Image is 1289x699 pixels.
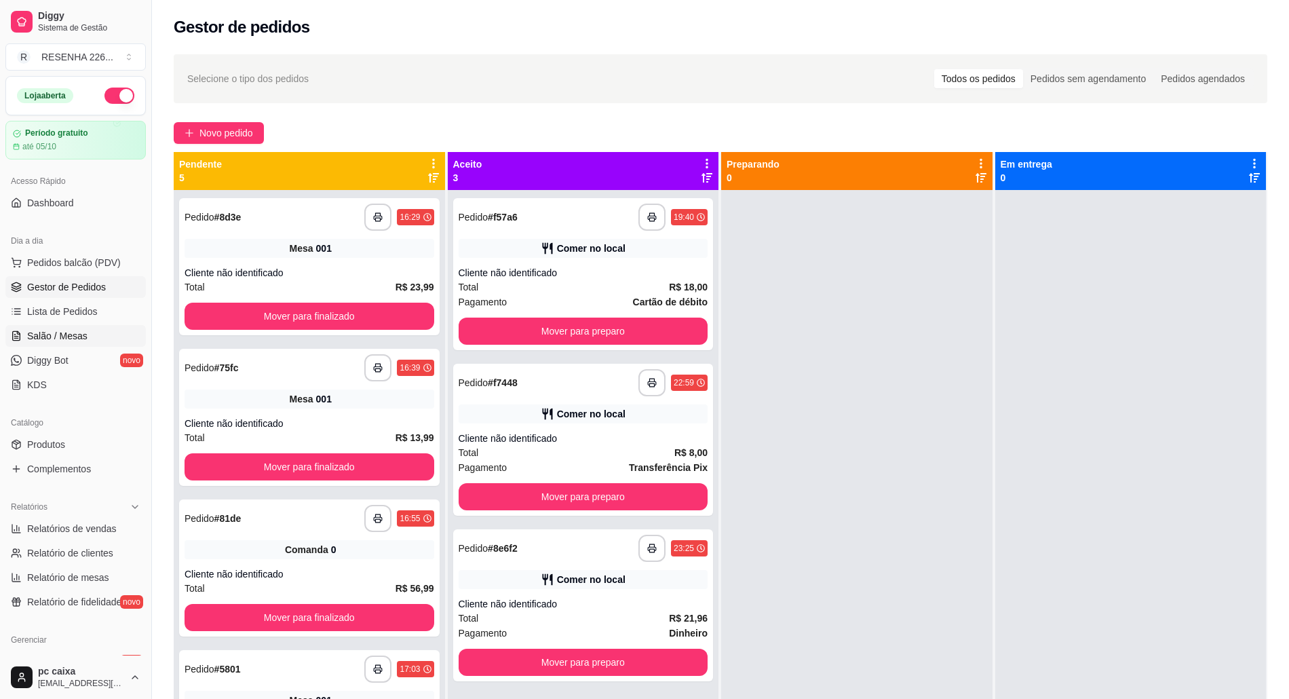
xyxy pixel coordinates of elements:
[174,16,310,38] h2: Gestor de pedidos
[5,591,146,613] a: Relatório de fidelidadenovo
[199,126,253,140] span: Novo pedido
[38,10,140,22] span: Diggy
[629,462,708,473] strong: Transferência Pix
[453,157,482,171] p: Aceito
[459,318,708,345] button: Mover para preparo
[185,453,434,480] button: Mover para finalizado
[11,502,47,512] span: Relatórios
[27,546,113,560] span: Relatório de clientes
[396,583,434,594] strong: R$ 56,99
[5,542,146,564] a: Relatório de clientes
[488,543,518,554] strong: # 8e6f2
[5,651,146,673] a: Entregadoresnovo
[400,513,420,524] div: 16:55
[459,597,708,611] div: Cliente não identificado
[5,412,146,434] div: Catálogo
[27,196,74,210] span: Dashboard
[400,362,420,373] div: 16:39
[5,518,146,540] a: Relatórios de vendas
[1023,69,1153,88] div: Pedidos sem agendamento
[27,256,121,269] span: Pedidos balcão (PDV)
[557,242,626,255] div: Comer no local
[185,430,205,445] span: Total
[185,664,214,675] span: Pedido
[5,230,146,252] div: Dia a dia
[179,157,222,171] p: Pendente
[38,678,124,689] span: [EMAIL_ADDRESS][DOMAIN_NAME]
[27,305,98,318] span: Lista de Pedidos
[27,280,106,294] span: Gestor de Pedidos
[459,212,488,223] span: Pedido
[290,392,313,406] span: Mesa
[104,88,134,104] button: Alterar Status
[27,354,69,367] span: Diggy Bot
[674,377,694,388] div: 22:59
[396,432,434,443] strong: R$ 13,99
[185,567,434,581] div: Cliente não identificado
[5,252,146,273] button: Pedidos balcão (PDV)
[214,664,241,675] strong: # 5801
[459,649,708,676] button: Mover para preparo
[22,141,56,152] article: até 05/10
[27,522,117,535] span: Relatórios de vendas
[459,377,488,388] span: Pedido
[727,171,780,185] p: 0
[214,513,242,524] strong: # 81de
[5,121,146,159] a: Período gratuitoaté 05/10
[674,543,694,554] div: 23:25
[27,378,47,392] span: KDS
[934,69,1023,88] div: Todos os pedidos
[185,604,434,631] button: Mover para finalizado
[669,282,708,292] strong: R$ 18,00
[5,374,146,396] a: KDS
[185,513,214,524] span: Pedido
[185,212,214,223] span: Pedido
[459,483,708,510] button: Mover para preparo
[459,445,479,460] span: Total
[179,171,222,185] p: 5
[185,280,205,295] span: Total
[1001,171,1052,185] p: 0
[5,434,146,455] a: Produtos
[459,611,479,626] span: Total
[400,212,420,223] div: 16:29
[185,581,205,596] span: Total
[27,438,65,451] span: Produtos
[316,242,332,255] div: 001
[5,5,146,38] a: DiggySistema de Gestão
[185,362,214,373] span: Pedido
[38,666,124,678] span: pc caixa
[459,266,708,280] div: Cliente não identificado
[17,88,73,103] div: Loja aberta
[185,417,434,430] div: Cliente não identificado
[633,297,708,307] strong: Cartão de débito
[5,192,146,214] a: Dashboard
[27,595,121,609] span: Relatório de fidelidade
[5,276,146,298] a: Gestor de Pedidos
[674,447,708,458] strong: R$ 8,00
[459,626,507,641] span: Pagamento
[5,349,146,371] a: Diggy Botnovo
[674,212,694,223] div: 19:40
[5,661,146,694] button: pc caixa[EMAIL_ADDRESS][DOMAIN_NAME]
[316,392,332,406] div: 001
[185,303,434,330] button: Mover para finalizado
[27,329,88,343] span: Salão / Mesas
[727,157,780,171] p: Preparando
[27,571,109,584] span: Relatório de mesas
[17,50,31,64] span: R
[459,280,479,295] span: Total
[41,50,113,64] div: RESENHA 226 ...
[27,655,84,668] span: Entregadores
[185,128,194,138] span: plus
[285,543,328,556] span: Comanda
[5,43,146,71] button: Select a team
[5,567,146,588] a: Relatório de mesas
[331,543,336,556] div: 0
[396,282,434,292] strong: R$ 23,99
[5,458,146,480] a: Complementos
[557,573,626,586] div: Comer no local
[459,295,507,309] span: Pagamento
[5,325,146,347] a: Salão / Mesas
[1001,157,1052,171] p: Em entrega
